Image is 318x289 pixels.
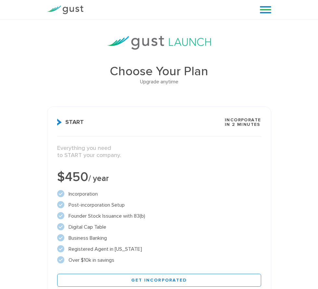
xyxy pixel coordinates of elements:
li: Founder Stock Issuance with 83(b) [57,212,261,220]
div: Upgrade anytime [47,78,271,86]
img: gust-launch-logos.svg [107,36,211,50]
li: Post-incorporation Setup [57,201,261,209]
li: Registered Agent in [US_STATE] [57,245,261,253]
span: Start [57,119,84,126]
p: Everything you need to START your company. [57,145,261,159]
li: Digital Cap Table [57,223,261,231]
div: $450 [57,171,261,184]
img: Gust Logo [47,6,83,14]
li: Business Banking [57,234,261,242]
h1: Choose Your Plan [47,65,271,78]
span: Incorporate in 2 Minutes [225,118,261,127]
span: / year [88,174,109,183]
li: Over $10k in savings [57,256,261,264]
a: Get Incorporated [57,274,261,287]
li: Incorporation [57,190,261,198]
img: Start Icon X2 [57,119,62,126]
